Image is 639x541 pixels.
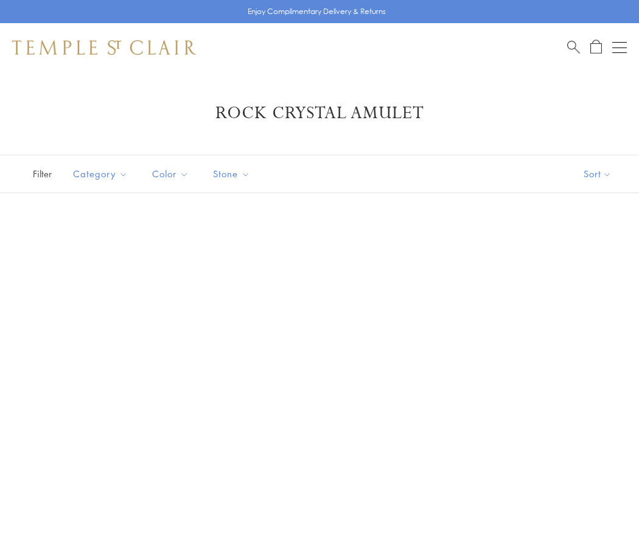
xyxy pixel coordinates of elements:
[204,160,259,188] button: Stone
[612,40,627,55] button: Open navigation
[590,40,602,55] a: Open Shopping Bag
[143,160,198,188] button: Color
[248,5,386,18] p: Enjoy Complimentary Delivery & Returns
[64,160,137,188] button: Category
[30,102,609,124] h1: Rock Crystal Amulet
[12,40,196,55] img: Temple St. Clair
[567,40,580,55] a: Search
[146,166,198,182] span: Color
[207,166,259,182] span: Stone
[67,166,137,182] span: Category
[556,155,639,193] button: Show sort by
